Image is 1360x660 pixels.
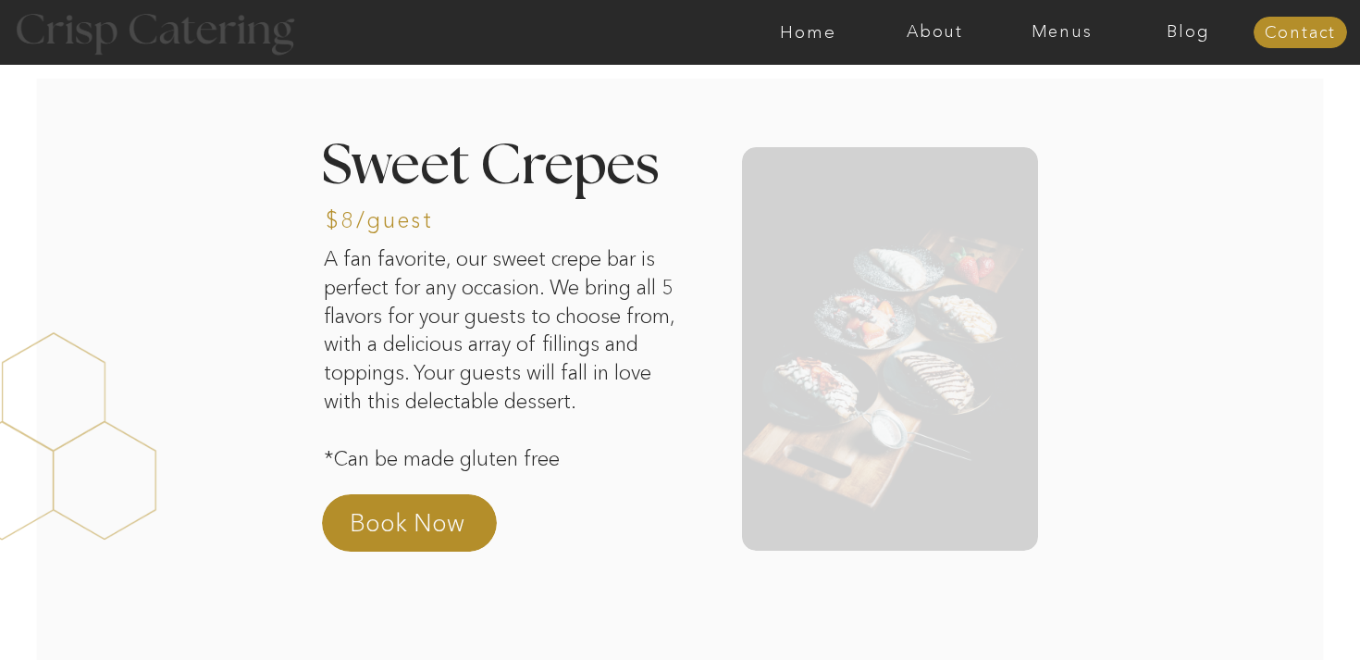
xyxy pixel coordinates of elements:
a: About [872,23,998,42]
a: Blog [1125,23,1252,42]
a: Menus [998,23,1125,42]
h2: Sweet Crepes [322,139,677,251]
a: Book Now [350,506,513,551]
a: Contact [1254,24,1347,43]
p: A fan favorite, our sweet crepe bar is perfect for any occasion. We bring all 5 flavors for your ... [324,245,687,481]
a: Home [745,23,872,42]
h3: $8/guest [326,209,479,236]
